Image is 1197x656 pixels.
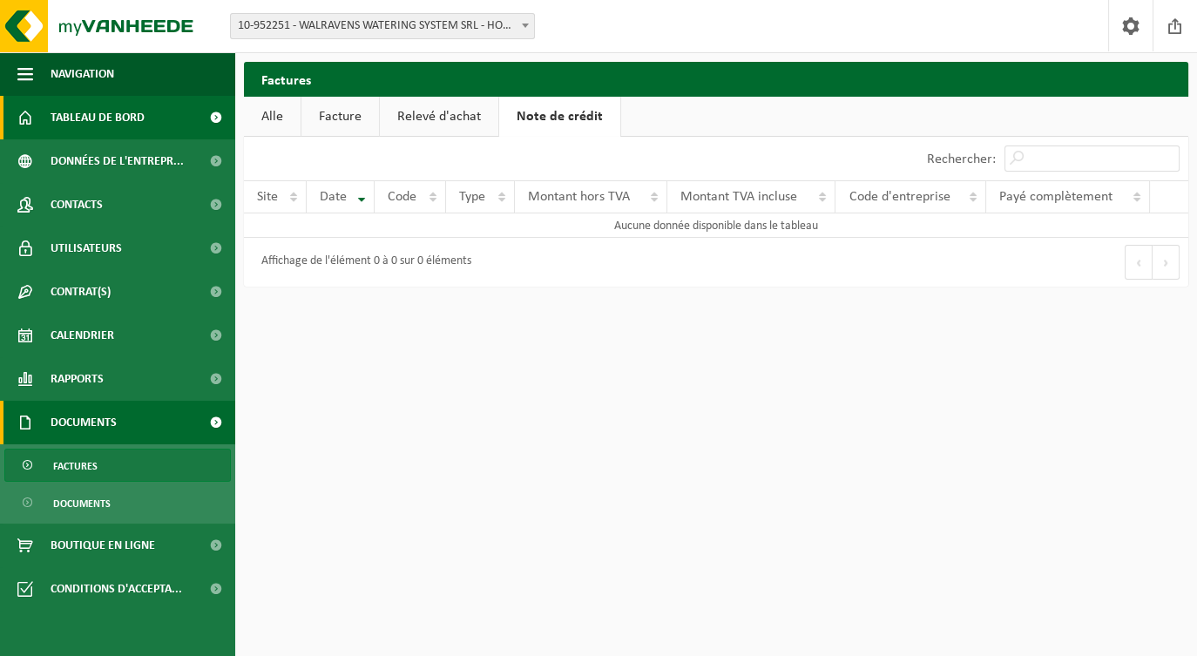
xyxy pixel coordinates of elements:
[320,190,347,204] span: Date
[244,213,1188,238] td: Aucune donnée disponible dans le tableau
[499,97,620,137] a: Note de crédit
[51,183,103,227] span: Contacts
[528,190,630,204] span: Montant hors TVA
[51,524,155,567] span: Boutique en ligne
[51,52,114,96] span: Navigation
[51,567,182,611] span: Conditions d'accepta...
[927,152,996,166] label: Rechercher:
[1153,245,1180,280] button: Next
[51,139,184,183] span: Données de l'entrepr...
[849,190,950,204] span: Code d'entreprise
[53,450,98,483] span: Factures
[244,62,328,96] h2: Factures
[4,449,231,482] a: Factures
[680,190,797,204] span: Montant TVA incluse
[231,14,534,38] span: 10-952251 - WALRAVENS WATERING SYSTEM SRL - HOVES
[51,227,122,270] span: Utilisateurs
[257,190,278,204] span: Site
[4,486,231,519] a: Documents
[51,401,117,444] span: Documents
[51,357,104,401] span: Rapports
[459,190,485,204] span: Type
[301,97,379,137] a: Facture
[51,314,114,357] span: Calendrier
[388,190,416,204] span: Code
[53,487,111,520] span: Documents
[51,270,111,314] span: Contrat(s)
[244,97,301,137] a: Alle
[253,247,471,278] div: Affichage de l'élément 0 à 0 sur 0 éléments
[1125,245,1153,280] button: Previous
[380,97,498,137] a: Relevé d'achat
[51,96,145,139] span: Tableau de bord
[999,190,1112,204] span: Payé complètement
[230,13,535,39] span: 10-952251 - WALRAVENS WATERING SYSTEM SRL - HOVES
